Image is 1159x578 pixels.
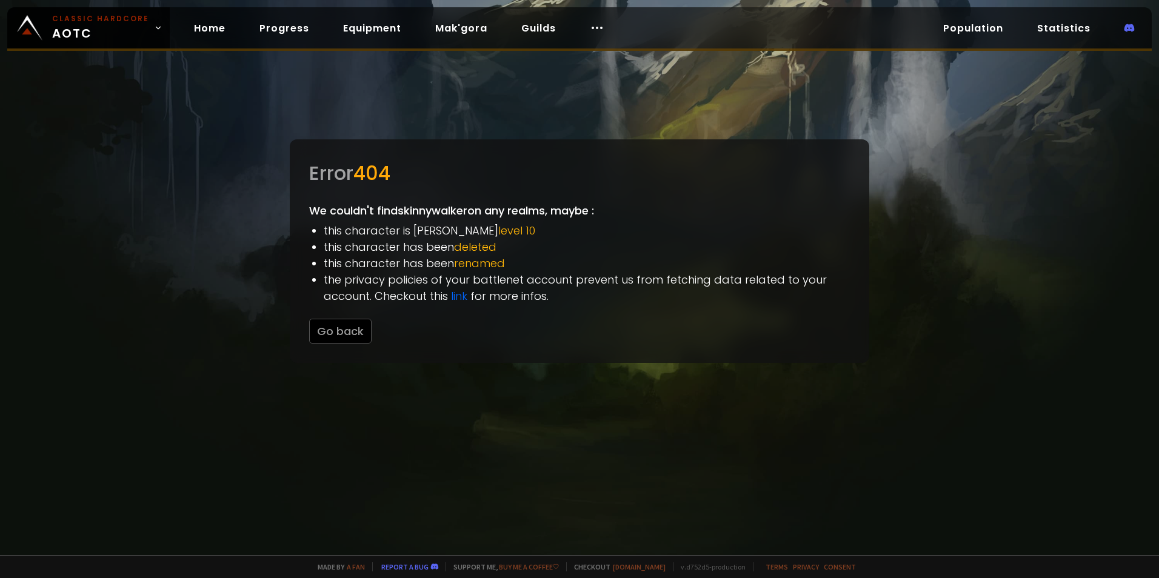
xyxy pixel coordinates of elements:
[324,239,850,255] li: this character has been
[250,16,319,41] a: Progress
[381,562,429,571] a: Report a bug
[347,562,365,571] a: a fan
[184,16,235,41] a: Home
[446,562,559,571] span: Support me,
[426,16,497,41] a: Mak'gora
[324,255,850,271] li: this character has been
[613,562,666,571] a: [DOMAIN_NAME]
[52,13,149,24] small: Classic Hardcore
[290,139,869,363] div: We couldn't find skinnywalker on any realms, maybe :
[766,562,788,571] a: Terms
[309,159,850,188] div: Error
[310,562,365,571] span: Made by
[673,562,746,571] span: v. d752d5 - production
[333,16,411,41] a: Equipment
[353,159,390,187] span: 404
[512,16,566,41] a: Guilds
[7,7,170,48] a: Classic HardcoreAOTC
[324,222,850,239] li: this character is [PERSON_NAME]
[793,562,819,571] a: Privacy
[324,271,850,304] li: the privacy policies of your battlenet account prevent us from fetching data related to your acco...
[309,319,372,344] button: Go back
[1027,16,1100,41] a: Statistics
[451,288,467,304] a: link
[309,324,372,339] a: Go back
[566,562,666,571] span: Checkout
[499,562,559,571] a: Buy me a coffee
[934,16,1013,41] a: Population
[454,239,496,254] span: deleted
[454,256,505,271] span: renamed
[824,562,856,571] a: Consent
[498,223,535,238] span: level 10
[52,13,149,42] span: AOTC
